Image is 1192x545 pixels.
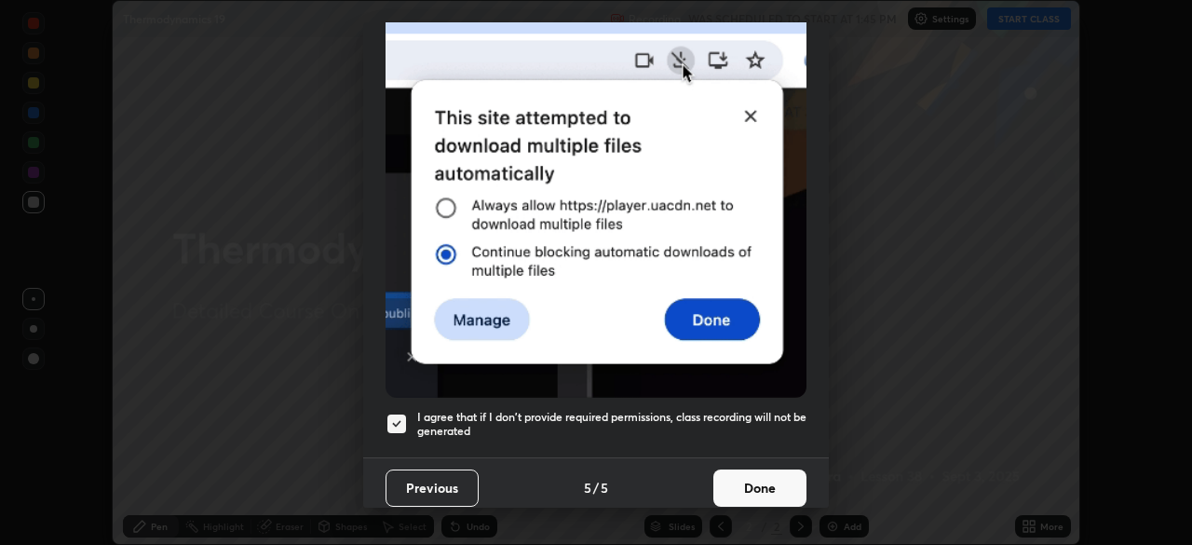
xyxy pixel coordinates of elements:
h4: 5 [601,478,608,497]
h4: / [593,478,599,497]
h5: I agree that if I don't provide required permissions, class recording will not be generated [417,410,806,439]
button: Previous [386,470,479,507]
h4: 5 [584,478,591,497]
button: Done [713,470,806,507]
